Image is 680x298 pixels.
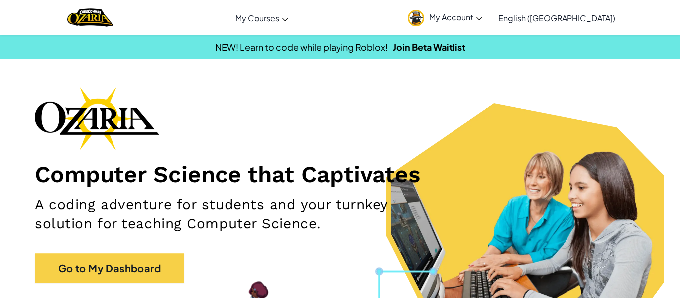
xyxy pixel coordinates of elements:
span: My Courses [235,13,279,23]
a: Go to My Dashboard [35,253,184,283]
img: avatar [408,10,424,26]
a: Ozaria by CodeCombat logo [67,7,113,28]
span: English ([GEOGRAPHIC_DATA]) [498,13,615,23]
a: My Courses [230,4,293,31]
a: English ([GEOGRAPHIC_DATA]) [493,4,620,31]
h1: Computer Science that Captivates [35,160,645,188]
a: My Account [403,2,487,33]
img: Ozaria branding logo [35,87,159,150]
a: Join Beta Waitlist [393,41,465,53]
h2: A coding adventure for students and your turnkey solution for teaching Computer Science. [35,196,444,233]
img: Home [67,7,113,28]
span: NEW! Learn to code while playing Roblox! [215,41,388,53]
span: My Account [429,12,482,22]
